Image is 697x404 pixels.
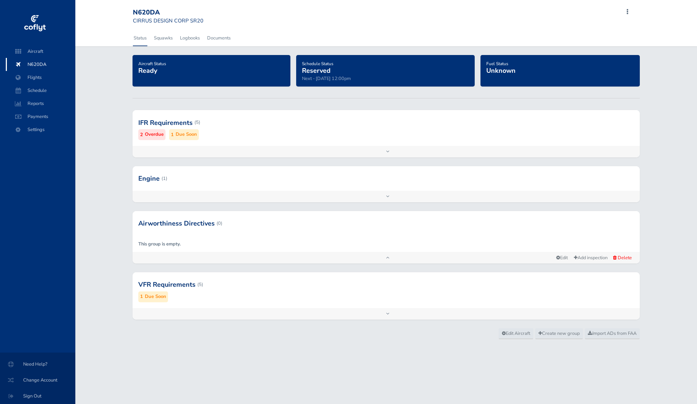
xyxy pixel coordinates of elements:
span: Next - [DATE] 12:00pm [302,75,351,82]
a: Documents [206,30,231,46]
small: Due Soon [176,131,197,138]
span: Flights [13,71,68,84]
a: Logbooks [179,30,201,46]
a: Edit Aircraft [499,328,533,339]
a: Import ADs from FAA [585,328,640,339]
a: Edit [553,253,571,263]
div: N620DA [133,9,203,17]
a: Squawks [153,30,173,46]
span: Need Help? [9,358,67,371]
span: Edit Aircraft [502,330,530,337]
span: Edit [556,254,568,261]
a: Create new group [535,328,583,339]
span: Import ADs from FAA [588,330,637,337]
span: Change Account [9,374,67,387]
span: N620DA [13,58,68,71]
span: Unknown [486,66,516,75]
span: Reserved [302,66,331,75]
span: Aircraft Status [138,61,166,67]
span: Fuel Status [486,61,508,67]
span: Sign Out [9,390,67,403]
button: Delete [611,254,634,262]
span: Payments [13,110,68,123]
span: Create new group [538,330,580,337]
span: Schedule Status [302,61,333,67]
a: Add inspection [571,253,611,263]
a: Schedule StatusReserved [302,59,333,75]
span: Schedule [13,84,68,97]
small: Due Soon [145,293,166,300]
a: Status [133,30,147,46]
strong: This group is empty. [138,241,181,247]
small: CIRRUS DESIGN CORP SR20 [133,17,203,24]
span: Settings [13,123,68,136]
img: coflyt logo [23,13,47,34]
span: Delete [618,254,632,261]
span: Ready [138,66,157,75]
small: Overdue [145,131,164,138]
span: Aircraft [13,45,68,58]
span: Reports [13,97,68,110]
